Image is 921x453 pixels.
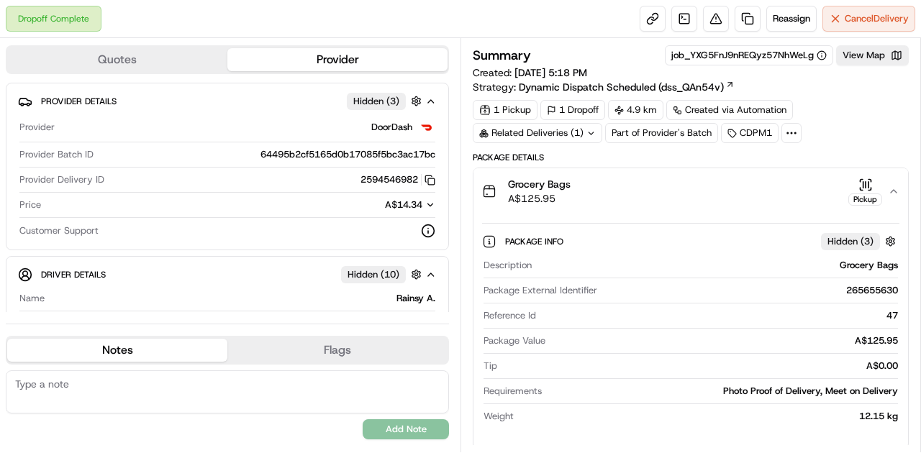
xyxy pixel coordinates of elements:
[827,235,874,248] span: Hidden ( 3 )
[7,48,227,71] button: Quotes
[473,168,908,214] button: Grocery BagsA$125.95Pickup
[260,148,435,161] span: 64495b2cf5165d0b17085f5bc3ac17bc
[537,259,898,272] div: Grocery Bags
[41,96,117,107] span: Provider Details
[473,152,909,163] div: Package Details
[505,236,566,247] span: Package Info
[360,173,435,186] button: 2594546982
[822,6,915,32] button: CancelDelivery
[484,259,532,272] span: Description
[671,49,827,62] button: job_YXG5FnJ9nREQyz57NhWeLg
[848,178,882,206] button: Pickup
[19,173,104,186] span: Provider Delivery ID
[836,45,909,65] button: View Map
[418,119,435,136] img: doordash_logo_v2.png
[608,100,663,120] div: 4.9 km
[341,265,425,283] button: Hidden (10)
[227,339,448,362] button: Flags
[666,100,793,120] a: Created via Automation
[473,80,735,94] div: Strategy:
[520,410,898,423] div: 12.15 kg
[519,80,724,94] span: Dynamic Dispatch Scheduled (dss_QAn54v)
[484,334,545,347] span: Package Value
[484,309,536,322] span: Reference Id
[353,95,399,108] span: Hidden ( 3 )
[473,123,602,143] div: Related Deliveries (1)
[721,123,779,143] div: CDPM1
[347,92,425,110] button: Hidden (3)
[773,12,810,25] span: Reassign
[540,100,605,120] div: 1 Dropoff
[7,339,227,362] button: Notes
[484,284,597,297] span: Package External Identifier
[508,191,571,206] span: A$125.95
[19,292,45,305] span: Name
[514,66,587,79] span: [DATE] 5:18 PM
[484,410,514,423] span: Weight
[19,198,41,211] span: Price
[484,385,542,398] span: Requirements
[348,268,399,281] span: Hidden ( 10 )
[484,360,497,372] span: Tip
[519,80,735,94] a: Dynamic Dispatch Scheduled (dss_QAn54v)
[603,284,898,297] div: 265655630
[473,49,531,62] h3: Summary
[19,148,94,161] span: Provider Batch ID
[551,334,898,347] div: A$125.95
[309,198,435,211] button: A$14.34
[848,193,882,206] div: Pickup
[18,262,437,286] button: Driver DetailsHidden (10)
[19,224,99,237] span: Customer Support
[227,48,448,71] button: Provider
[473,100,537,120] div: 1 Pickup
[473,214,908,449] div: Grocery BagsA$125.95Pickup
[503,360,898,372] div: A$0.00
[548,385,898,398] div: Photo Proof of Delivery, Meet on Delivery
[19,121,55,134] span: Provider
[18,89,437,113] button: Provider DetailsHidden (3)
[821,232,899,250] button: Hidden (3)
[766,6,817,32] button: Reassign
[542,309,898,322] div: 47
[473,65,587,80] span: Created:
[41,269,106,280] span: Driver Details
[845,12,909,25] span: Cancel Delivery
[385,198,422,211] span: A$14.34
[50,292,435,305] div: Rainsy A.
[508,177,571,191] span: Grocery Bags
[371,121,412,134] span: DoorDash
